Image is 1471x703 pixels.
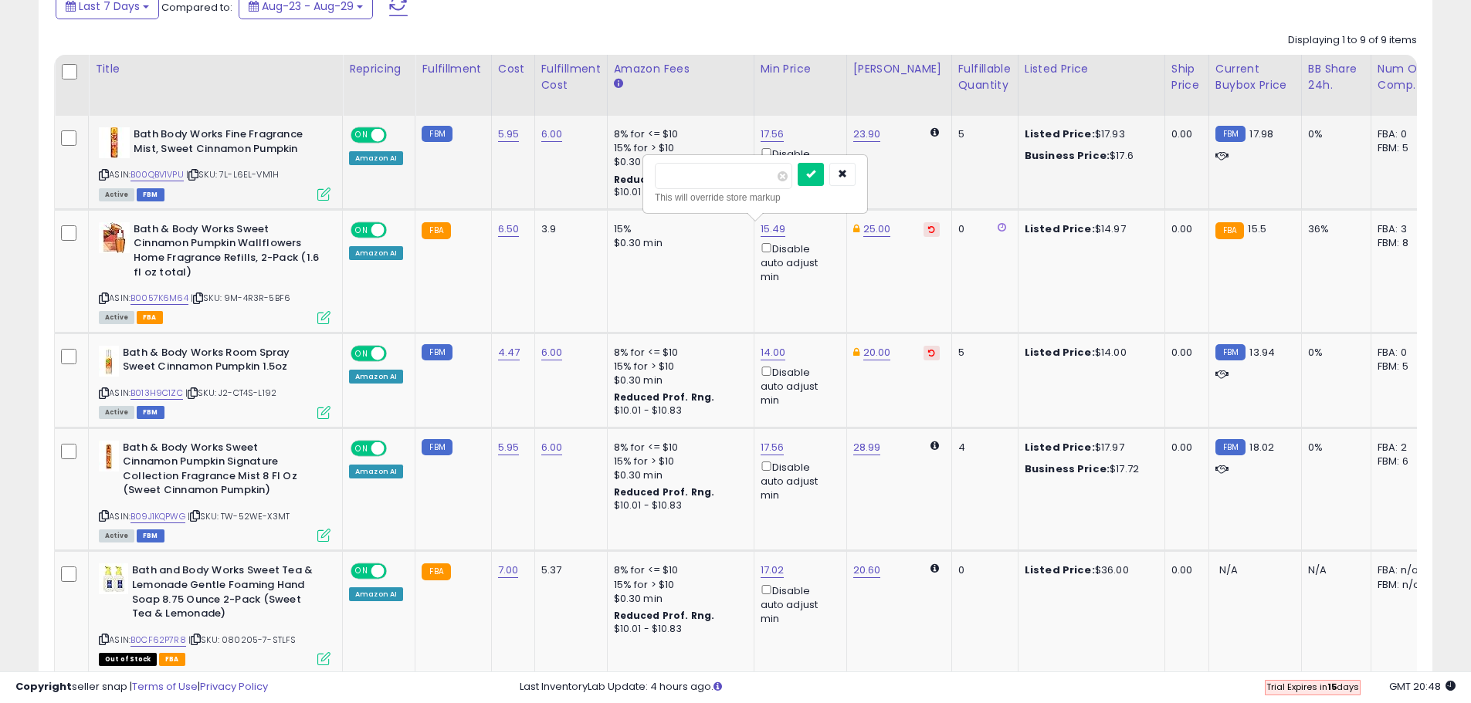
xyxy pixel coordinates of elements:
[1025,127,1153,141] div: $17.93
[349,61,408,77] div: Repricing
[614,173,715,186] b: Reduced Prof. Rng.
[1378,455,1429,468] div: FBM: 6
[541,440,563,455] a: 6.00
[614,468,742,482] div: $0.30 min
[614,609,715,622] b: Reduced Prof. Rng.
[1378,360,1429,373] div: FBM: 5
[1378,346,1429,360] div: FBA: 0
[541,61,601,93] div: Fulfillment Cost
[761,582,835,627] div: Disable auto adjust min
[1378,236,1429,250] div: FBM: 8
[761,145,835,190] div: Disable auto adjust min
[352,565,371,578] span: ON
[541,563,595,577] div: 5.37
[1378,578,1429,592] div: FBM: n/a
[614,404,742,417] div: $10.01 - $10.83
[1215,344,1246,360] small: FBM
[614,390,715,404] b: Reduced Prof. Rng.
[1308,346,1359,360] div: 0%
[614,373,742,387] div: $0.30 min
[1378,141,1429,155] div: FBM: 5
[95,61,336,77] div: Title
[853,563,881,578] a: 20.60
[1266,681,1359,693] span: Trial Expires in days
[498,345,520,360] a: 4.47
[761,127,785,142] a: 17.56
[385,129,409,142] span: OFF
[1308,127,1359,141] div: 0%
[99,222,130,253] img: 51yDJvDSx-L._SL40_.jpg
[1288,33,1417,48] div: Displaying 1 to 9 of 9 items
[385,223,409,236] span: OFF
[349,246,403,260] div: Amazon AI
[99,441,119,471] img: 31yGruFwmYL._SL40_.jpg
[137,311,163,324] span: FBA
[1219,563,1238,577] span: N/A
[191,292,290,304] span: | SKU: 9M-4R3R-5BF6
[188,634,297,646] span: | SKU: 080205-7-STLFS
[99,127,130,158] img: 31xNF-JgAFL._SL40_.jpg
[99,441,330,541] div: ASIN:
[422,344,452,360] small: FBM
[137,529,164,542] span: FBM
[761,458,835,503] div: Disable auto adjust min
[1378,222,1429,236] div: FBA: 3
[614,155,742,169] div: $0.30 min
[853,440,881,455] a: 28.99
[1025,222,1153,236] div: $14.97
[958,346,1006,360] div: 5
[349,151,403,165] div: Amazon AI
[15,680,268,695] div: seller snap | |
[99,127,330,199] div: ASIN:
[137,406,164,419] span: FBM
[498,127,520,142] a: 5.95
[1378,441,1429,455] div: FBA: 2
[1025,221,1095,236] b: Listed Price:
[99,311,134,324] span: All listings currently available for purchase on Amazon
[99,529,134,542] span: All listings currently available for purchase on Amazon
[422,61,484,77] div: Fulfillment
[1025,563,1095,577] b: Listed Price:
[655,190,856,205] div: This will override store markup
[498,61,528,77] div: Cost
[99,188,134,201] span: All listings currently available for purchase on Amazon
[188,510,290,522] span: | SKU: TW-52WE-X3MT
[186,168,279,181] span: | SKU: 7L-L6EL-VM1H
[123,441,310,502] b: Bath & Body Works Sweet Cinnamon Pumpkin Signature Collection Fragrance Mist 8 Fl Oz (Sweet Cinna...
[130,510,185,523] a: B09J1KQPWG
[614,499,742,512] div: $10.01 - $10.83
[352,223,371,236] span: ON
[130,292,188,305] a: B0057K6M64
[1308,61,1364,93] div: BB Share 24h.
[863,221,891,237] a: 25.00
[130,387,183,400] a: B013H9C1ZC
[422,126,452,142] small: FBM
[352,346,371,360] span: ON
[1025,61,1158,77] div: Listed Price
[614,455,742,468] div: 15% for > $10
[99,406,134,419] span: All listings currently available for purchase on Amazon
[1378,127,1429,141] div: FBA: 0
[385,346,409,360] span: OFF
[958,441,1006,455] div: 4
[15,679,72,694] strong: Copyright
[614,186,742,199] div: $10.01 - $10.83
[498,440,520,455] a: 5.95
[1378,563,1429,577] div: FBA: n/a
[134,127,321,160] b: Bath Body Works Fine Fragrance Mist, Sweet Cinnamon Pumpkin
[422,563,450,580] small: FBA
[863,345,891,360] a: 20.00
[761,345,786,360] a: 14.00
[132,679,198,694] a: Terms of Use
[614,61,747,77] div: Amazon Fees
[132,563,320,624] b: Bath and Body Works Sweet Tea & Lemonade Gentle Foaming Hand Soap 8.75 Ounce 2-Pack (Sweet Tea & ...
[1025,462,1153,476] div: $17.72
[1025,127,1095,141] b: Listed Price:
[1215,61,1295,93] div: Current Buybox Price
[1308,222,1359,236] div: 36%
[541,222,595,236] div: 3.9
[958,563,1006,577] div: 0
[99,563,128,594] img: 41QWcUHk6SL._SL40_.jpg
[614,360,742,373] div: 15% for > $10
[349,465,403,478] div: Amazon AI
